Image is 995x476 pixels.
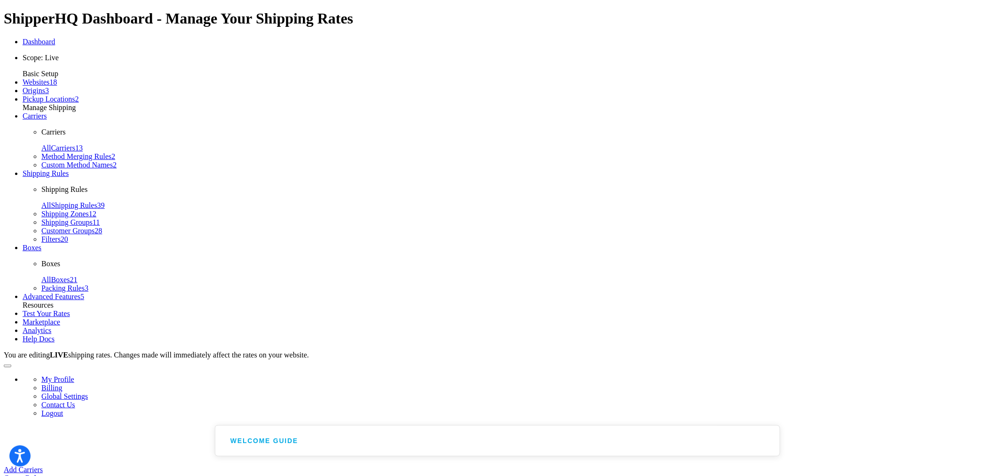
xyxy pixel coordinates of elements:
[215,426,780,456] button: Welcome Guide
[80,293,84,301] span: 5
[41,384,62,392] a: Billing
[23,335,991,343] li: Help Docs
[23,309,991,318] li: Test Your Rates
[23,87,49,95] a: Origins3
[23,38,991,46] li: Dashboard
[41,276,77,284] a: AllBoxes21
[41,185,991,194] p: Shipping Rules
[41,144,83,152] a: AllCarriers13
[41,227,991,235] li: Customer Groups
[41,201,97,209] span: All Shipping Rules
[23,78,49,86] span: Websites
[23,309,70,317] a: Test Your Rates
[41,152,991,161] li: Method Merging Rules
[61,235,68,243] span: 20
[23,103,991,112] div: Manage Shipping
[95,227,102,235] span: 28
[41,235,68,243] a: Filters20
[41,201,105,209] a: AllShipping Rules39
[23,318,60,326] a: Marketplace
[23,169,69,177] a: Shipping Rules
[41,392,991,401] li: Global Settings
[23,293,84,301] a: Advanced Features5
[41,218,93,226] span: Shipping Groups
[23,87,45,95] span: Origins
[41,144,75,152] span: All Carriers
[75,144,83,152] span: 13
[41,152,111,160] span: Method Merging Rules
[23,70,991,78] div: Basic Setup
[41,235,991,244] li: Filters
[41,161,113,169] span: Custom Method Names
[41,218,100,226] a: Shipping Groups11
[23,38,55,46] a: Dashboard
[23,95,75,103] span: Pickup Locations
[41,401,991,409] li: Contact Us
[41,227,95,235] span: Customer Groups
[41,152,115,160] a: Method Merging Rules2
[41,210,991,218] li: Shipping Zones
[41,128,991,136] p: Carriers
[41,284,88,292] a: Packing Rules3
[41,161,991,169] li: Custom Method Names
[41,284,85,292] span: Packing Rules
[4,10,991,27] h1: ShipperHQ Dashboard - Manage Your Shipping Rates
[23,335,55,343] a: Help Docs
[23,95,991,103] li: Pickup Locations
[41,375,74,383] a: My Profile
[23,244,41,252] a: Boxes
[23,169,991,244] li: Shipping Rules
[23,54,59,62] span: Scope: Live
[97,201,105,209] span: 39
[41,409,63,417] a: Logout
[41,401,75,409] a: Contact Us
[45,87,49,95] span: 3
[23,293,80,301] span: Advanced Features
[75,95,79,103] span: 2
[49,78,57,86] span: 18
[41,375,991,384] li: My Profile
[41,260,991,268] p: Boxes
[41,276,70,284] span: All Boxes
[93,218,100,226] span: 11
[85,284,88,292] span: 3
[113,161,117,169] span: 2
[23,78,57,86] a: Websites18
[50,351,68,359] b: LIVE
[4,466,991,474] a: Add Carriers
[23,318,991,326] li: Marketplace
[23,326,51,334] a: Analytics
[23,244,991,293] li: Boxes
[23,95,79,103] a: Pickup Locations2
[23,326,991,335] li: Analytics
[41,210,89,218] span: Shipping Zones
[4,365,11,367] button: Open Resource Center
[89,210,96,218] span: 12
[41,227,102,235] a: Customer Groups28
[41,384,991,392] li: Billing
[41,161,117,169] a: Custom Method Names2
[41,392,88,400] span: Global Settings
[23,112,47,120] a: Carriers
[111,152,115,160] span: 2
[23,293,991,301] li: Advanced Features
[4,351,991,359] div: You are editing shipping rates. Changes made will immediately affect the rates on your website.
[41,210,96,218] a: Shipping Zones12
[23,78,991,87] li: Websites
[41,284,991,293] li: Packing Rules
[23,112,991,169] li: Carriers
[230,437,298,444] h2: Welcome Guide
